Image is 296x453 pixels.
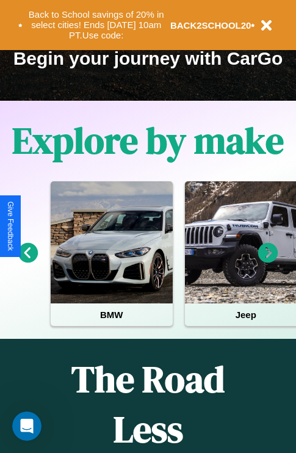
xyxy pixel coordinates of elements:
b: BACK2SCHOOL20 [170,20,251,31]
h4: BMW [51,303,173,326]
h1: Explore by make [12,115,284,165]
button: Back to School savings of 20% in select cities! Ends [DATE] 10am PT.Use code: [23,6,170,44]
div: Give Feedback [6,201,15,251]
iframe: Intercom live chat [12,411,42,441]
